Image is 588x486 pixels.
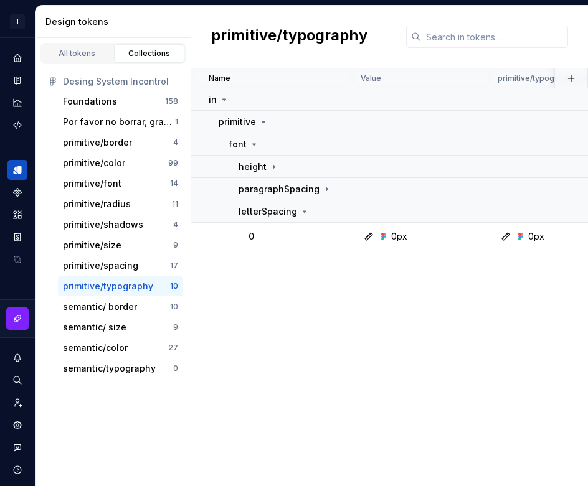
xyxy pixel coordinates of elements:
[2,8,32,35] button: I
[63,362,156,375] div: semantic/typography
[170,302,178,312] div: 10
[209,73,230,83] p: Name
[63,259,138,272] div: primitive/spacing
[528,230,544,243] div: 0px
[58,276,183,296] button: primitive/typography10
[63,95,117,108] div: Foundations
[421,26,568,48] input: Search in tokens...
[58,174,183,194] button: primitive/font14
[239,161,267,173] p: height
[219,116,256,128] p: primitive
[58,91,183,111] button: Foundations158
[7,250,27,269] a: Data sources
[7,205,27,225] a: Assets
[63,280,153,292] div: primitive/typography
[209,93,217,106] p: in
[7,93,27,113] a: Analytics
[249,230,254,243] p: 0
[58,256,183,276] button: primitive/spacing17
[10,14,25,29] div: I
[7,370,27,390] button: Search ⌘K
[63,321,126,334] div: semantic/ size
[7,437,27,457] button: Contact support
[7,182,27,202] a: Components
[168,343,178,353] div: 27
[7,48,27,68] a: Home
[58,215,183,235] button: primitive/shadows4
[63,136,132,149] div: primitive/border
[165,96,178,106] div: 158
[173,363,178,373] div: 0
[173,322,178,332] div: 9
[58,358,183,378] button: semantic/typography0
[58,317,183,337] button: semantic/ size9
[58,338,183,358] button: semantic/color27
[58,235,183,255] a: primitive/size9
[239,205,297,218] p: letterSpacing
[63,75,178,88] div: Desing System Incontrol
[118,49,181,58] div: Collections
[498,73,576,83] p: primitive/typography
[7,115,27,135] a: Code automation
[172,199,178,209] div: 11
[168,158,178,168] div: 99
[58,133,183,152] button: primitive/border4
[58,194,183,214] button: primitive/radius11
[7,393,27,413] a: Invite team
[229,138,247,151] p: font
[63,301,137,313] div: semantic/ border
[63,198,131,210] div: primitive/radius
[7,415,27,435] a: Settings
[58,297,183,317] a: semantic/ border10
[239,183,320,195] p: paragraphSpacing
[58,153,183,173] button: primitive/color99
[170,281,178,291] div: 10
[63,239,121,251] div: primitive/size
[63,342,128,354] div: semantic/color
[170,179,178,189] div: 14
[7,227,27,247] a: Storybook stories
[63,218,143,231] div: primitive/shadows
[211,26,367,48] h2: primitive/typography
[175,117,178,127] div: 1
[63,177,121,190] div: primitive/font
[7,348,27,368] button: Notifications
[173,220,178,230] div: 4
[46,49,108,58] div: All tokens
[63,116,175,128] div: Por favor no borrar, gracias
[170,261,178,271] div: 17
[58,112,183,132] button: Por favor no borrar, gracias1
[173,240,178,250] div: 9
[7,160,27,180] a: Design tokens
[45,16,186,28] div: Design tokens
[173,138,178,147] div: 4
[391,230,407,243] div: 0px
[361,73,381,83] p: Value
[7,70,27,90] a: Documentation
